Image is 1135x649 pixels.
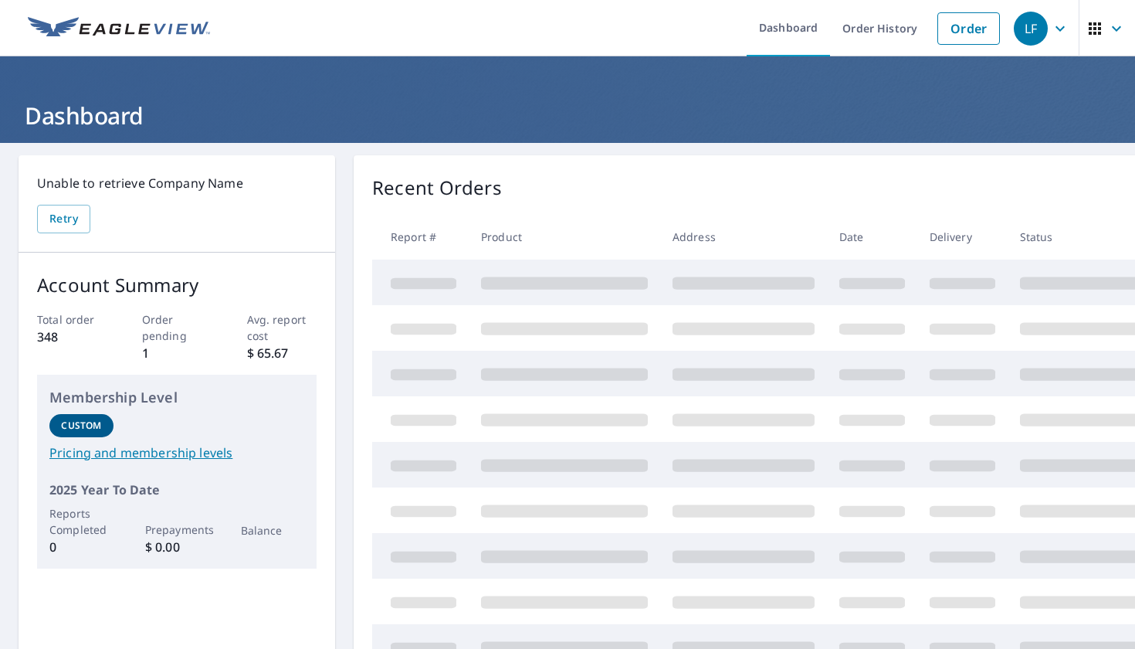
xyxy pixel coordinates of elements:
p: $ 65.67 [247,344,317,362]
th: Report # [372,214,469,260]
p: 1 [142,344,212,362]
p: 348 [37,328,107,346]
th: Delivery [917,214,1008,260]
p: Order pending [142,311,212,344]
p: Reports Completed [49,505,113,538]
th: Address [660,214,827,260]
a: Pricing and membership levels [49,443,304,462]
p: Custom [61,419,101,433]
p: Unable to retrieve Company Name [37,174,317,192]
a: Order [937,12,1000,45]
p: Prepayments [145,522,209,538]
p: Recent Orders [372,174,502,202]
p: Avg. report cost [247,311,317,344]
p: 2025 Year To Date [49,481,304,499]
p: 0 [49,538,113,556]
p: Account Summary [37,271,317,299]
img: EV Logo [28,17,210,40]
p: $ 0.00 [145,538,209,556]
th: Product [469,214,660,260]
p: Total order [37,311,107,328]
p: Membership Level [49,387,304,408]
h1: Dashboard [19,100,1116,131]
span: Retry [49,209,78,229]
th: Date [827,214,917,260]
div: LF [1014,12,1048,46]
p: Balance [241,522,305,539]
button: Retry [37,205,90,233]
